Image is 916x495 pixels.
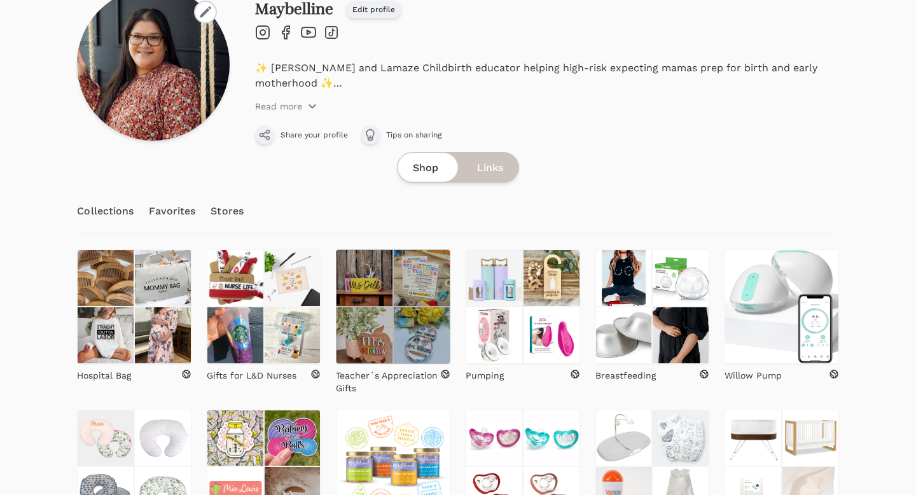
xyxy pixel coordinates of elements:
a: Pumping Pumping Pumping Pumping [466,249,580,364]
img: Breastfeeding [595,307,653,364]
img: Teacher´s Appreciation Gifts [336,307,393,364]
a: Willow Pump [725,364,839,382]
p: Hospital Bag [77,369,131,382]
a: Teacher´s Appreciation Gifts Teacher´s Appreciation Gifts Teacher´s Appreciation Gifts Teacher´s ... [336,249,450,364]
img: Teacher´s Appreciation Gifts [393,307,450,364]
p: Gifts for L&D Nurses [207,369,296,382]
img: Nursery [782,410,839,467]
img: Nursing Pillows [134,410,191,467]
img: Hospital Bag [77,249,134,307]
p: Teacher´s Appreciation Gifts [336,369,440,394]
a: Collections [77,189,134,234]
img: Gifts for L&D Nurses [264,249,321,307]
a: Teacher´s Appreciation Gifts [336,364,450,394]
a: Favorites [149,189,195,234]
a: Hospital Bag [77,364,191,382]
a: Gifts for L&D Nurses [207,364,321,382]
a: Pumping [466,364,580,382]
img: Teacher´s Appreciation Gifts [393,249,450,307]
p: Pumping [466,369,504,382]
img: Sticker Obsessed [264,410,321,467]
img: Willow Pump [725,249,839,364]
img: Hospital Bag [77,307,134,364]
p: ✨ [PERSON_NAME] and Lamaze Childbirth educator helping high-risk expecting mamas prep for birth a... [255,60,838,91]
a: Edit profile [346,1,401,18]
p: Breastfeeding [595,369,656,382]
label: Change photo [194,1,217,24]
img: Breastfeeding [652,249,709,307]
img: Hospital Bag [134,249,191,307]
img: Nursery [725,410,782,467]
p: Read more [255,100,302,113]
img: Newborn Essentials [652,410,709,467]
button: Share your profile [255,125,348,144]
a: Stores [211,189,244,234]
span: Share your profile [281,130,348,140]
a: Gifts for L&D Nurses Gifts for L&D Nurses Gifts for L&D Nurses Gifts for L&D Nurses [207,249,321,364]
img: Gifts for L&D Nurses [207,249,264,307]
img: Breastfeeding [652,307,709,364]
img: Ideal Pacifiers - Cylindrical Shaped [523,410,580,467]
span: Links [477,160,503,176]
img: Pumping [523,307,580,364]
button: Read more [255,100,317,113]
img: Ideal Pacifiers - Cylindrical Shaped [466,410,523,467]
span: Tips on sharing [386,130,441,140]
img: Pumping [466,249,523,307]
a: Tips on sharing [361,125,441,144]
img: Gifts for L&D Nurses [207,307,264,364]
a: Hospital Bag Hospital Bag Hospital Bag Hospital Bag [77,249,191,364]
img: Pumping [523,249,580,307]
a: Breastfeeding Breastfeeding Breastfeeding Breastfeeding [595,249,710,364]
img: Sticker Obsessed [207,410,264,467]
a: Breastfeeding [595,364,710,382]
img: Breastfeeding [595,249,653,307]
img: Teacher´s Appreciation Gifts [336,249,393,307]
img: Gifts for L&D Nurses [264,307,321,364]
img: Nursing Pillows [77,410,134,467]
p: Willow Pump [725,369,782,382]
img: Newborn Essentials [595,410,653,467]
span: Shop [413,160,438,176]
img: Hospital Bag [134,307,191,364]
img: Pumping [466,307,523,364]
